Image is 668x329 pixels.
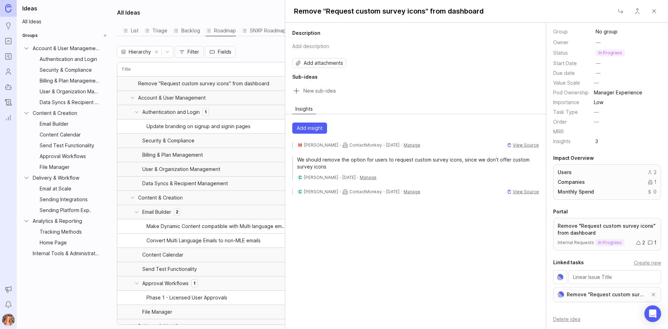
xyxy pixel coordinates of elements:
[146,237,261,244] span: Convert Multi Language Emails to non-MLE emails
[553,208,661,215] h2: Portal
[304,189,338,195] a: [PERSON_NAME]
[23,45,30,52] button: Collapse Account & User Management
[596,39,601,46] span: —
[349,142,382,148] a: ContactMonkey
[2,65,15,78] a: Users
[553,39,568,45] span: Owner
[26,130,110,140] div: Content CalendarGroup settings
[19,173,110,183] a: Collapse Delivery & WorkflowDelivery & WorkflowGroup settings
[40,120,100,128] div: Email Builder
[573,273,657,281] input: Linear Issue Title
[2,50,15,63] a: Roadmaps
[303,86,539,96] input: Sub-idea title
[138,95,206,100] div: Account & User Management
[553,60,577,66] span: Start Date
[33,217,100,225] div: Analytics & Reporting
[553,89,589,95] span: Pod Ownership
[558,291,564,298] img: Linear
[206,26,236,36] div: Roadmap
[292,58,346,68] button: Add attachments
[146,234,287,248] a: Convert Multi Language Emails to non-MLE emails
[292,104,316,114] button: Insights
[144,25,167,36] button: Triage
[142,252,183,257] div: Content Calendar
[40,228,100,236] div: Tracking Methods
[553,316,580,322] button: Delete idea
[117,46,173,58] div: toggle menu
[357,175,358,180] div: ·
[340,175,341,180] div: ·
[40,88,100,95] div: User & Organization Management
[553,29,568,34] span: Group
[304,60,343,66] span: Add attachments
[349,189,382,195] a: ContactMonkey
[26,76,110,86] div: Billing & Plan ManagementGroup settings
[558,188,594,195] span: Monthly Spend
[513,142,539,148] span: View Source
[146,294,227,301] span: Phase 1 - Licensed User Approvals
[26,86,110,97] div: User & Organization ManagementGroup settings
[513,142,539,148] a: View Source
[5,4,11,12] img: Canny Home
[26,205,110,216] div: Sending Platform Exp.Group settings
[19,54,110,64] a: Authentication and LoginGroup settings
[40,77,100,85] div: Billing & Plan Management
[553,128,564,134] span: MRR
[2,283,15,296] button: Announcements
[654,169,657,176] span: 2
[26,162,110,172] div: File ManagerGroup settings
[142,181,228,186] div: Data Syncs & Recipient Management
[19,216,110,226] a: Collapse Analytics & ReportingAnalytics & ReportingGroup settings
[19,140,110,150] a: Send Test FunctionalityGroup settings
[591,98,606,107] button: Low
[117,8,140,17] h2: All Ideas
[647,4,661,18] button: Close
[290,5,488,17] button: title
[591,88,645,97] button: Manager Experience
[40,66,100,74] div: Security & Compliance
[299,175,302,180] span: C
[19,227,110,237] a: Tracking MethodsGroup settings
[630,4,644,18] button: Close button
[19,108,110,118] a: Collapse Content & CreationContent & CreationGroup settings
[162,49,173,55] svg: toggle icon
[596,28,660,36] input: No group
[648,240,657,245] div: 1
[19,65,110,75] a: Security & ComplianceGroup settings
[19,130,110,140] a: Content CalendarGroup settings
[297,156,539,170] p: We should remove the option for users to request custom survey icons, since we don't offer custom...
[304,142,338,148] span: [PERSON_NAME]
[142,208,180,216] div: Email Builder
[26,183,110,194] div: Email at ScaleGroup settings
[553,80,580,86] span: Value Scale
[142,152,203,157] div: Billing & Plan Management
[122,25,138,36] div: List
[19,248,110,259] div: Internal Tools & AdministrationGroup settings
[654,179,657,186] span: 1
[19,183,110,194] a: Email at ScaleGroup settings
[2,298,15,311] button: Notifications
[558,169,572,176] span: Users
[2,35,15,47] a: Portal
[19,76,110,86] a: Billing & Plan ManagementGroup settings
[19,205,110,215] a: Sending Platform Exp.Group settings
[292,73,539,80] h2: Sub-ideas
[26,140,110,151] div: Send Test FunctionalityGroup settings
[386,142,399,148] time: [DATE]
[513,189,539,195] a: View Source
[142,138,194,143] div: Security & Compliance
[40,206,100,214] div: Sending Platform Exp.
[241,25,286,36] button: SNXP Roadmap
[653,188,657,195] span: 0
[33,174,100,182] div: Delivery & Workflow
[591,137,602,145] span: 3
[175,46,204,58] button: Filter
[634,260,661,266] button: Create task
[19,119,110,129] a: Email BuilderGroup settings
[386,189,399,194] time: [DATE]
[591,108,601,117] button: —
[401,189,402,194] div: ·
